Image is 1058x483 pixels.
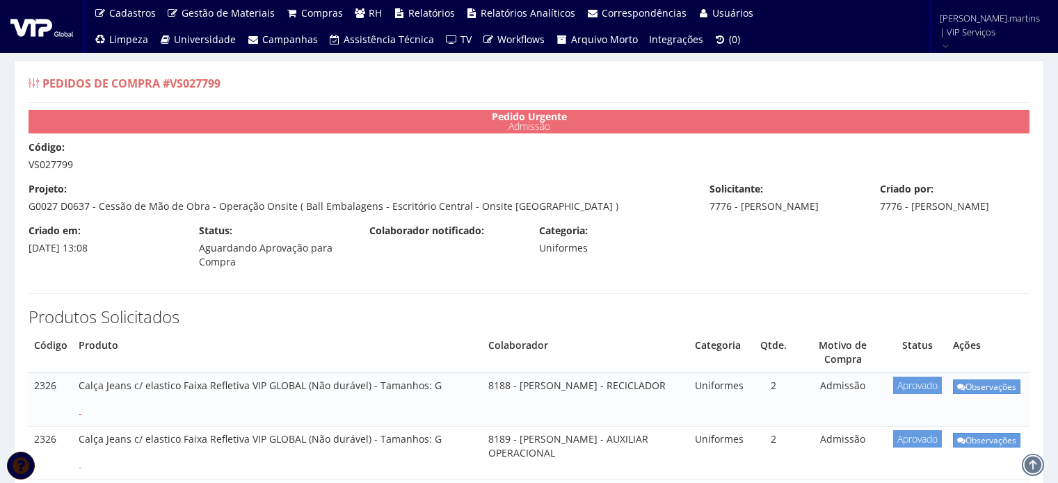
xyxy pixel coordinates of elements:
[689,333,749,373] th: Categoria do Produto
[483,427,689,480] td: 8189 - [PERSON_NAME] - AUXILIAR OPERACIONAL
[29,333,73,373] th: Código
[953,379,1020,394] a: Observações
[529,224,699,255] div: Uniformes
[79,460,82,473] span: -
[29,308,1029,326] h3: Produtos Solicitados
[483,373,689,426] td: 8188 - [PERSON_NAME] - RECICLADOR
[709,26,746,53] a: (0)
[699,182,869,213] div: 7776 - [PERSON_NAME]
[18,140,1040,172] div: VS027799
[798,427,888,480] td: Admissão
[953,433,1020,448] a: Observações
[940,11,1040,39] span: [PERSON_NAME].martins | VIP Serviços
[497,33,545,46] span: Workflows
[492,110,567,123] strong: Pedido Urgente
[749,333,798,373] th: Quantidade
[73,373,483,426] td: Calça Jeans c/ elastico Faixa Refletiva VIP GLOBAL (Não durável) - Tamanhos: G
[689,373,749,426] td: Uniformes
[749,373,798,426] td: 2
[571,33,638,46] span: Arquivo Morto
[29,110,1029,133] div: Admissão
[483,333,689,373] th: Colaborador
[893,430,942,448] span: Aprovado
[182,6,275,19] span: Gestão de Materiais
[18,182,699,213] div: G0027 D0637 - Cessão de Mão de Obra - Operação Onsite ( Ball Embalagens - Escritório Central - On...
[798,333,888,373] th: Motivo de Compra
[73,427,483,480] td: Calça Jeans c/ elastico Faixa Refletiva VIP GLOBAL (Não durável) - Tamanhos: G
[947,333,1029,373] th: Ações
[710,182,763,196] label: Solicitante:
[29,140,65,154] label: Código:
[88,26,154,53] a: Limpeza
[301,6,343,19] span: Compras
[29,427,73,480] td: 2326
[869,182,1040,213] div: 7776 - [PERSON_NAME]
[539,224,588,238] label: Categoria:
[29,224,81,238] label: Criado em:
[18,224,189,255] div: [DATE] 13:08
[749,427,798,480] td: 2
[408,6,455,19] span: Relatórios
[643,26,709,53] a: Integrações
[460,33,472,46] span: TV
[798,373,888,426] td: Admissão
[199,224,232,238] label: Status:
[42,76,221,91] span: Pedidos de Compra #VS027799
[888,333,947,373] th: Status
[369,6,382,19] span: RH
[174,33,236,46] span: Universidade
[602,6,687,19] span: Correspondências
[323,26,440,53] a: Assistência Técnica
[109,6,156,19] span: Cadastros
[73,333,483,373] th: Produto
[893,377,942,394] span: Aprovado
[689,427,749,480] td: Uniformes
[154,26,242,53] a: Universidade
[712,6,753,19] span: Usuários
[29,373,73,426] td: 2326
[369,224,484,238] label: Colaborador notificado:
[550,26,643,53] a: Arquivo Morto
[880,182,933,196] label: Criado por:
[79,407,82,420] span: -
[241,26,323,53] a: Campanhas
[29,182,67,196] label: Projeto:
[109,33,148,46] span: Limpeza
[440,26,477,53] a: TV
[729,33,740,46] span: (0)
[10,16,73,37] img: logo
[262,33,318,46] span: Campanhas
[649,33,703,46] span: Integrações
[344,33,434,46] span: Assistência Técnica
[481,6,575,19] span: Relatórios Analíticos
[189,224,359,269] div: Aguardando Aprovação para Compra
[477,26,551,53] a: Workflows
